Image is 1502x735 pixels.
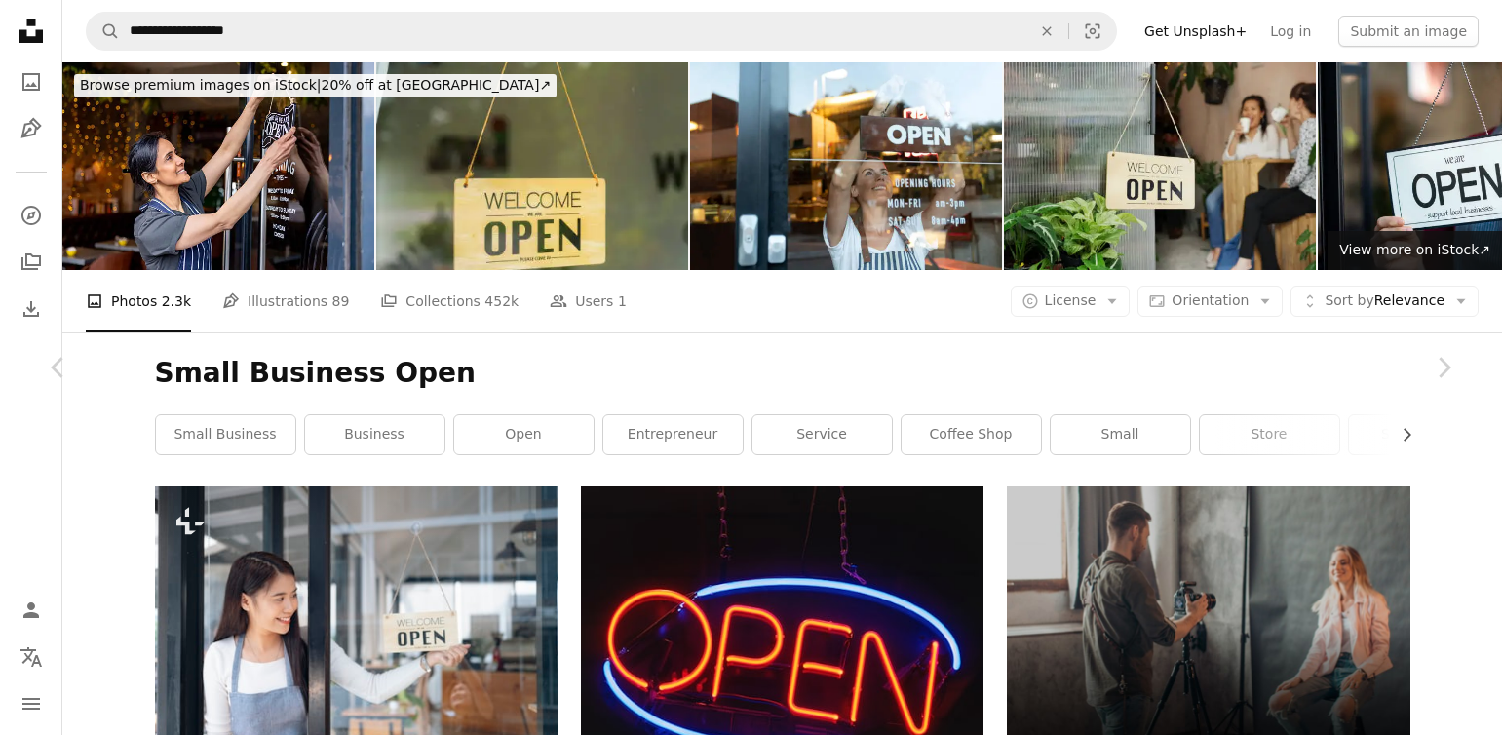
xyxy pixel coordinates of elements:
[454,415,594,454] a: open
[1025,13,1068,50] button: Clear
[12,109,51,148] a: Illustrations
[1172,292,1249,308] span: Orientation
[690,62,1002,270] img: Happy business owner hanging an open sign at a cafe
[1200,415,1339,454] a: store
[1069,13,1116,50] button: Visual search
[62,62,374,270] img: Business owner hanging an open sign on the door at a cafe
[1137,286,1283,317] button: Orientation
[62,62,568,109] a: Browse premium images on iStock|20% off at [GEOGRAPHIC_DATA]↗
[87,13,120,50] button: Search Unsplash
[80,77,321,93] span: Browse premium images on iStock |
[12,684,51,723] button: Menu
[12,591,51,630] a: Log in / Sign up
[1045,292,1097,308] span: License
[1004,62,1316,270] img: Welcome board hanging on door of cafe
[156,415,295,454] a: small business
[12,638,51,677] button: Language
[1325,292,1373,308] span: Sort by
[1258,16,1323,47] a: Log in
[12,62,51,101] a: Photos
[484,290,519,312] span: 452k
[1051,415,1190,454] a: small
[1339,242,1490,257] span: View more on iStock ↗
[155,611,558,629] a: Small business owner smiling while turning the sign for the reopening of the place after the quar...
[1011,286,1131,317] button: License
[1349,415,1488,454] a: shop local
[86,12,1117,51] form: Find visuals sitewide
[12,243,51,282] a: Collections
[1290,286,1479,317] button: Sort byRelevance
[1338,16,1479,47] button: Submit an image
[155,356,1410,391] h1: Small Business Open
[618,290,627,312] span: 1
[752,415,892,454] a: service
[603,415,743,454] a: entrepreneur
[12,196,51,235] a: Explore
[1385,274,1502,461] a: Next
[305,415,444,454] a: business
[1325,291,1444,311] span: Relevance
[80,77,551,93] span: 20% off at [GEOGRAPHIC_DATA] ↗
[1328,231,1502,270] a: View more on iStock↗
[332,290,350,312] span: 89
[1133,16,1258,47] a: Get Unsplash+
[380,270,519,332] a: Collections 452k
[550,270,627,332] a: Users 1
[902,415,1041,454] a: coffee shop
[376,62,688,270] img: Coffee shop "Open" sign.
[222,270,349,332] a: Illustrations 89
